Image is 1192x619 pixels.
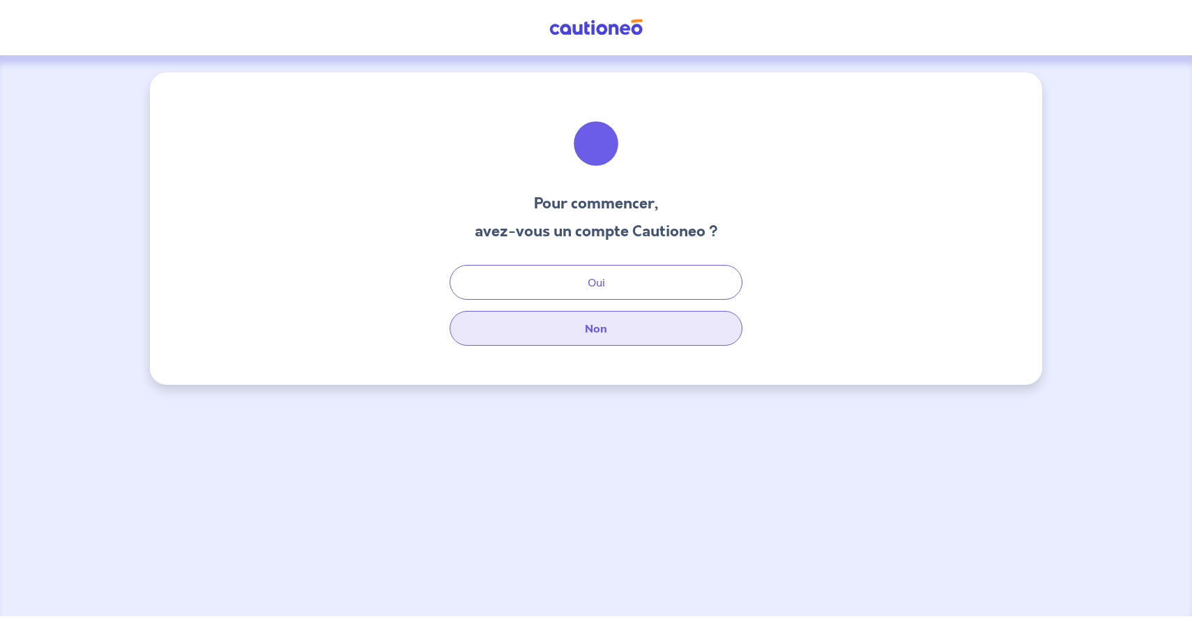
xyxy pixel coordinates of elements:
button: Oui [450,265,742,300]
button: Non [450,311,742,346]
h3: avez-vous un compte Cautioneo ? [475,220,718,243]
h3: Pour commencer, [475,192,718,215]
img: Cautioneo [544,19,648,36]
img: illu_welcome.svg [558,106,634,181]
